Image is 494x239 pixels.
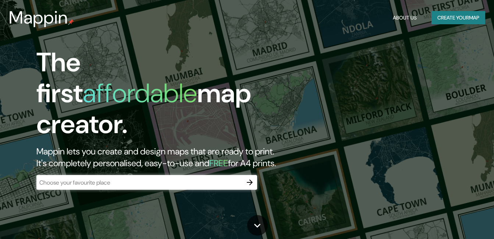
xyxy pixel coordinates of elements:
img: mappin-pin [68,19,74,25]
h3: Mappin [9,7,68,28]
button: Create yourmap [431,11,485,25]
h1: affordable [83,76,197,110]
button: About Us [390,11,420,25]
input: Choose your favourite place [36,178,242,187]
h2: Mappin lets you create and design maps that are ready to print. It's completely personalised, eas... [36,146,284,169]
h1: The first map creator. [36,47,284,146]
h5: FREE [209,157,228,169]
